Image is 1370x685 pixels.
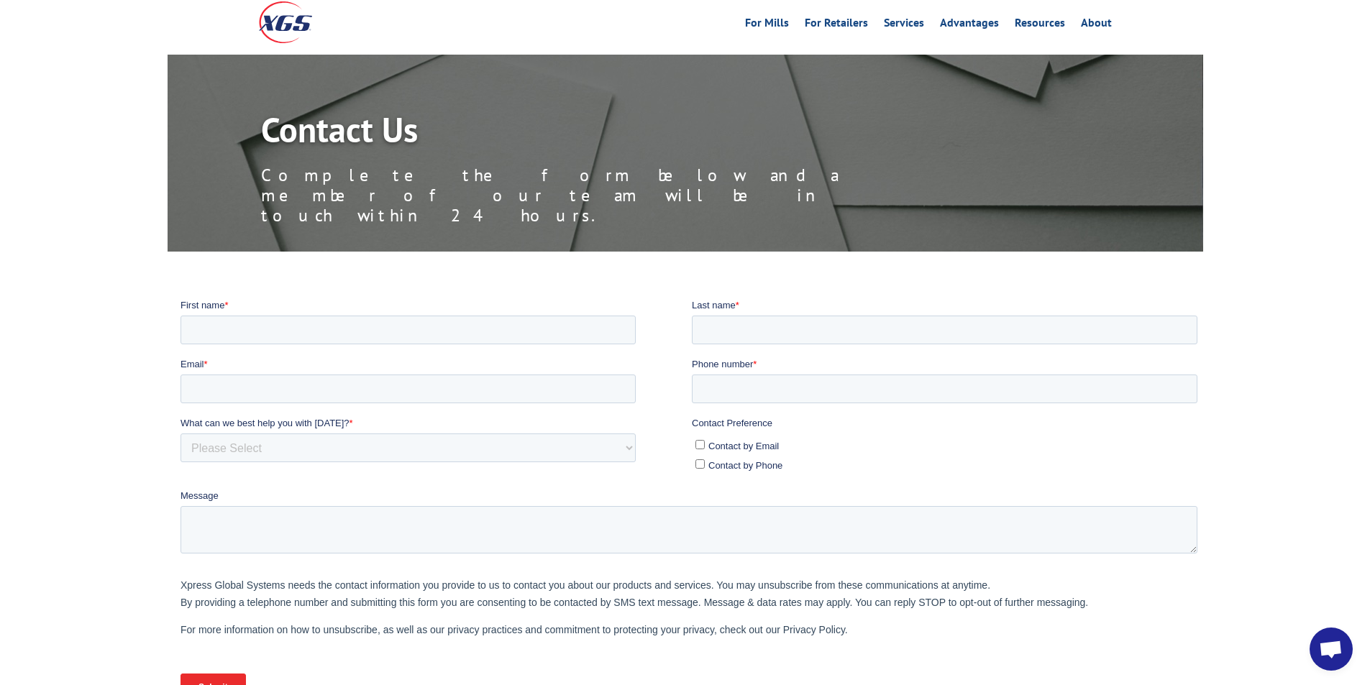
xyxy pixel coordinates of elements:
a: Advantages [940,17,999,33]
a: Services [884,17,924,33]
p: Complete the form below and a member of our team will be in touch within 24 hours. [261,165,908,226]
div: Open chat [1310,627,1353,671]
h1: Contact Us [261,112,908,154]
a: About [1081,17,1112,33]
a: For Retailers [805,17,868,33]
a: For Mills [745,17,789,33]
a: Resources [1015,17,1065,33]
